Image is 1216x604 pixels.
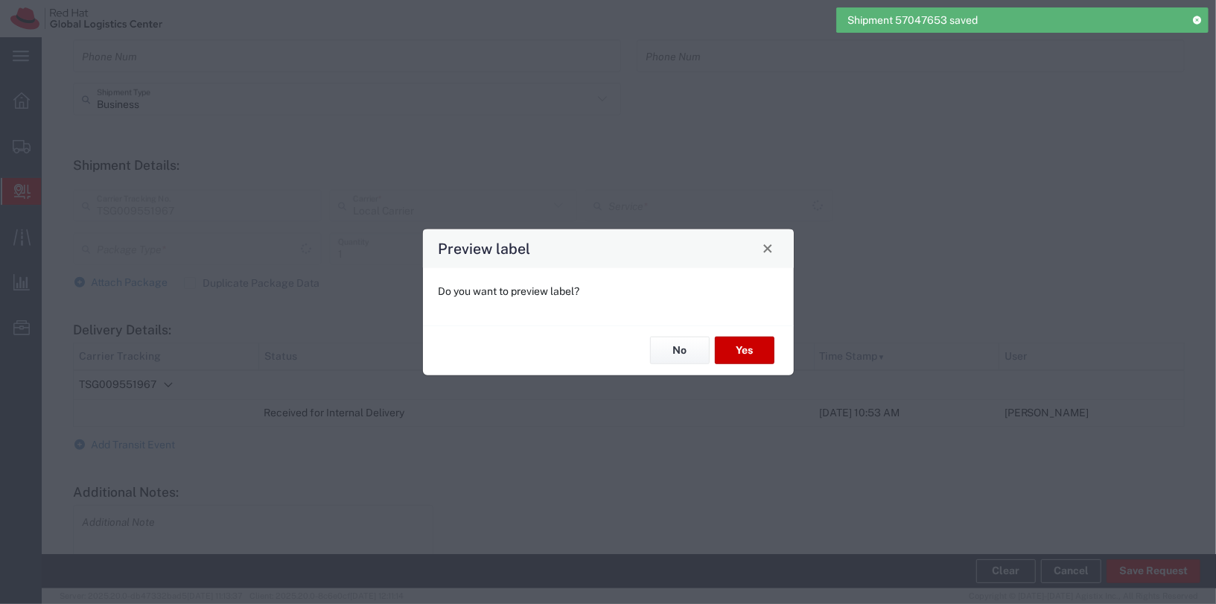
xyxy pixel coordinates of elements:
button: Yes [715,337,774,364]
span: Shipment 57047653 saved [847,13,978,28]
button: Close [757,238,778,258]
h4: Preview label [438,238,530,259]
button: No [650,337,710,364]
p: Do you want to preview label? [439,283,778,299]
